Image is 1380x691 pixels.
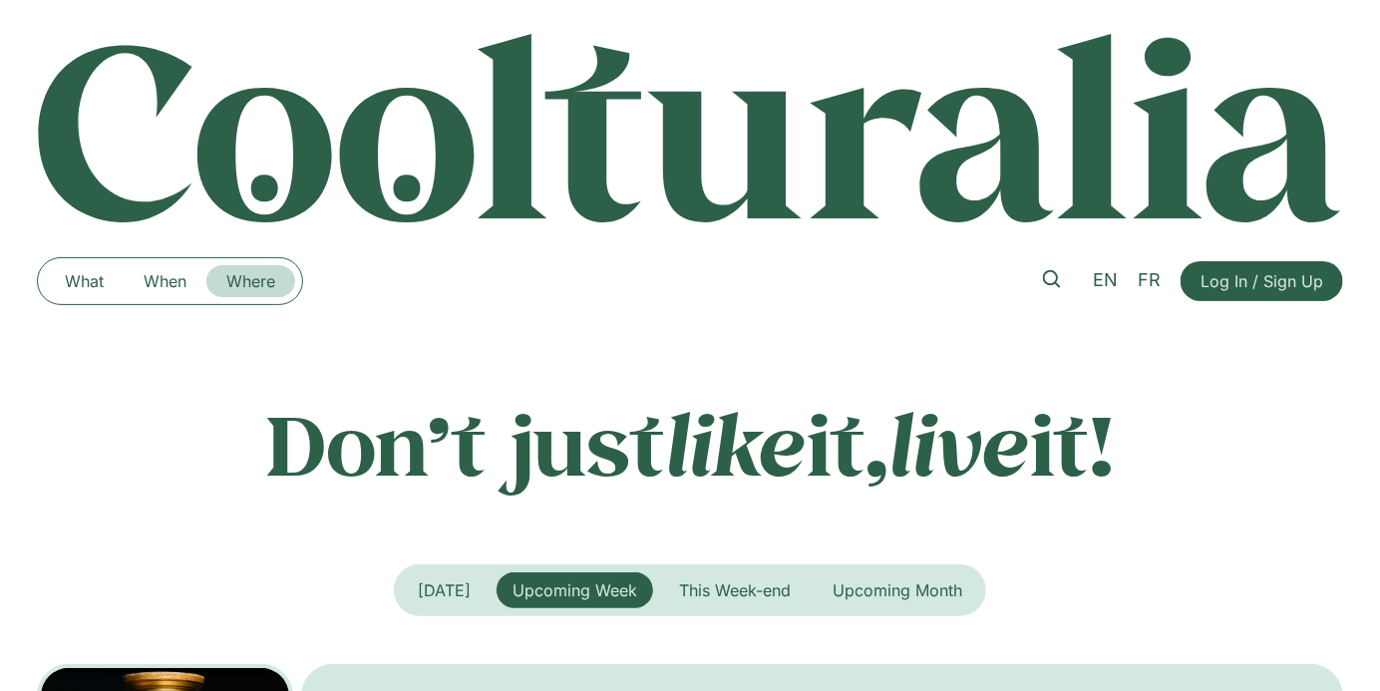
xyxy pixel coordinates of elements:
[1181,261,1343,301] a: Log In / Sign Up
[1201,269,1323,293] span: Log In / Sign Up
[1094,269,1119,290] span: EN
[888,388,1030,499] em: live
[37,394,1343,494] p: Don’t just it, it!
[45,265,124,297] a: What
[206,265,295,297] a: Where
[679,580,791,600] span: This Week-end
[1129,266,1172,295] a: FR
[124,265,206,297] a: When
[1139,269,1162,290] span: FR
[45,265,295,297] nav: Menu
[1084,266,1129,295] a: EN
[418,580,471,600] span: [DATE]
[665,388,807,499] em: like
[833,580,962,600] span: Upcoming Month
[513,580,637,600] span: Upcoming Week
